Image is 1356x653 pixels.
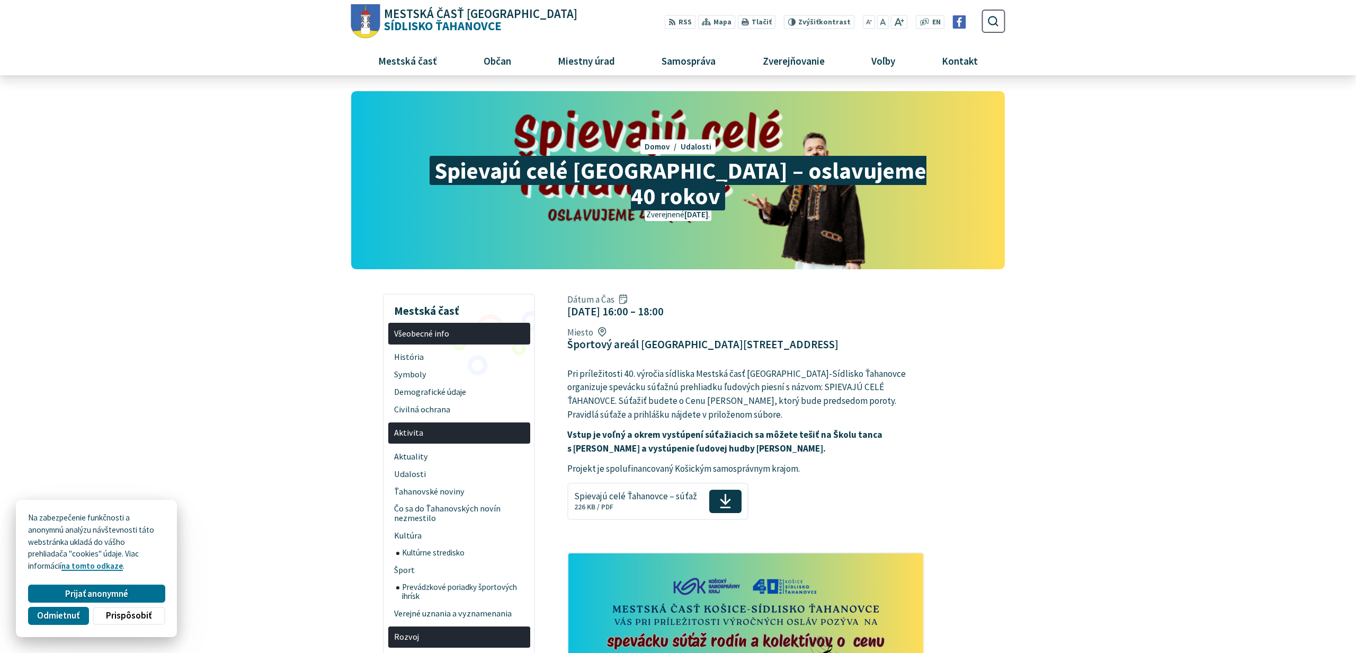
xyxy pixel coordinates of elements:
[554,46,619,75] span: Miestny úrad
[28,607,88,625] button: Odmietnuť
[394,483,524,500] span: Ťahanovské noviny
[402,579,524,605] span: Prevádzkové poriadky športových ihrísk
[922,46,997,75] a: Kontakt
[388,383,530,401] a: Demografické údaje
[567,294,664,305] span: Dátum a Čas
[574,502,613,511] span: 226 KB / PDF
[852,46,914,75] a: Voľby
[61,561,123,571] a: na tomto odkaze
[862,15,875,29] button: Zmenšiť veľkosť písma
[539,46,635,75] a: Miestny úrad
[567,462,925,476] p: Projekt je spolufinancovaný Košickým samosprávnym krajom.
[388,465,530,483] a: Udalosti
[567,483,748,520] a: Spievajú celé Ťahanovce – súťaž226 KB / PDF
[374,46,441,75] span: Mestská časť
[351,4,380,39] img: Prejsť na domovskú stránku
[388,323,530,345] a: Všeobecné info
[28,512,165,572] p: Na zabezpečenie funkčnosti a anonymnú analýzu návštevnosti táto webstránka ukladá do vášho prehli...
[567,326,838,338] span: Miesto
[430,156,926,210] span: Spievajú celé [GEOGRAPHIC_DATA] – oslavujeme 40 rokov
[394,500,524,527] span: Čo sa do Ťahanovských novín nezmestilo
[388,527,530,545] a: Kultúra
[65,588,128,599] span: Prijať anonymné
[28,585,165,603] button: Prijať anonymné
[106,610,151,621] span: Prispôsobiť
[394,527,524,545] span: Kultúra
[891,15,907,29] button: Zväčšiť veľkosť písma
[645,142,681,152] a: Domov
[784,15,854,29] button: Zvýšiťkontrast
[681,142,711,152] a: Udalosti
[743,46,844,75] a: Zverejňovanie
[953,15,966,29] img: Prejsť na Facebook stránku
[567,367,925,422] p: Pri príležitosti 40. výročia sídliska Mestská časť [GEOGRAPHIC_DATA]-Sídlisko Ťahanovce organizuj...
[388,366,530,383] a: Symboly
[938,46,982,75] span: Kontakt
[877,15,889,29] button: Nastaviť pôvodnú veľkosť písma
[645,209,711,221] p: Zverejnené .
[929,17,943,28] a: EN
[388,626,530,648] a: Rozvoj
[574,491,697,501] span: Spievajú celé Ťahanovce – súťaž
[752,18,772,27] span: Tlačiť
[658,46,720,75] span: Samospráva
[384,8,577,20] span: Mestská časť [GEOGRAPHIC_DATA]
[567,305,664,318] figcaption: [DATE] 16:00 – 18:00
[394,366,524,383] span: Symboly
[402,545,524,562] span: Kultúrne stredisko
[359,46,457,75] a: Mestská časť
[567,338,838,351] figcaption: Športový areál [GEOGRAPHIC_DATA][STREET_ADDRESS]
[737,15,775,29] button: Tlačiť
[394,401,524,418] span: Civilná ochrana
[388,297,530,319] h3: Mestská časť
[351,4,577,39] a: Logo Sídlisko Ťahanovce, prejsť na domovskú stránku.
[713,17,731,28] span: Mapa
[388,561,530,579] a: Šport
[932,17,941,28] span: EN
[567,429,882,454] strong: Vstup je voľný a okrem vystúpení súťažiacich sa môžete tešiť na Školu tanca s [PERSON_NAME] a vys...
[396,545,530,562] a: Kultúrne stredisko
[394,448,524,465] span: Aktuality
[394,561,524,579] span: Šport
[388,348,530,366] a: História
[388,401,530,418] a: Civilná ochrana
[480,46,515,75] span: Občan
[798,18,851,27] span: kontrast
[645,142,670,152] span: Domov
[394,348,524,366] span: História
[759,46,828,75] span: Zverejňovanie
[465,46,531,75] a: Občan
[867,46,899,75] span: Voľby
[664,15,695,29] a: RSS
[388,483,530,500] a: Ťahanovské noviny
[380,8,577,32] span: Sídlisko Ťahanovce
[388,605,530,622] a: Verejné uznania a vyznamenania
[394,425,524,442] span: Aktivita
[388,422,530,444] a: Aktivita
[93,607,165,625] button: Prispôsobiť
[37,610,79,621] span: Odmietnuť
[394,465,524,483] span: Udalosti
[394,605,524,622] span: Verejné uznania a vyznamenania
[798,17,819,27] span: Zvýšiť
[684,209,708,219] span: [DATE]
[679,17,692,28] span: RSS
[394,628,524,646] span: Rozvoj
[394,325,524,342] span: Všeobecné info
[388,500,530,527] a: Čo sa do Ťahanovských novín nezmestilo
[643,46,735,75] a: Samospráva
[396,579,530,605] a: Prevádzkové poriadky športových ihrísk
[388,448,530,465] a: Aktuality
[394,383,524,401] span: Demografické údaje
[698,15,735,29] a: Mapa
